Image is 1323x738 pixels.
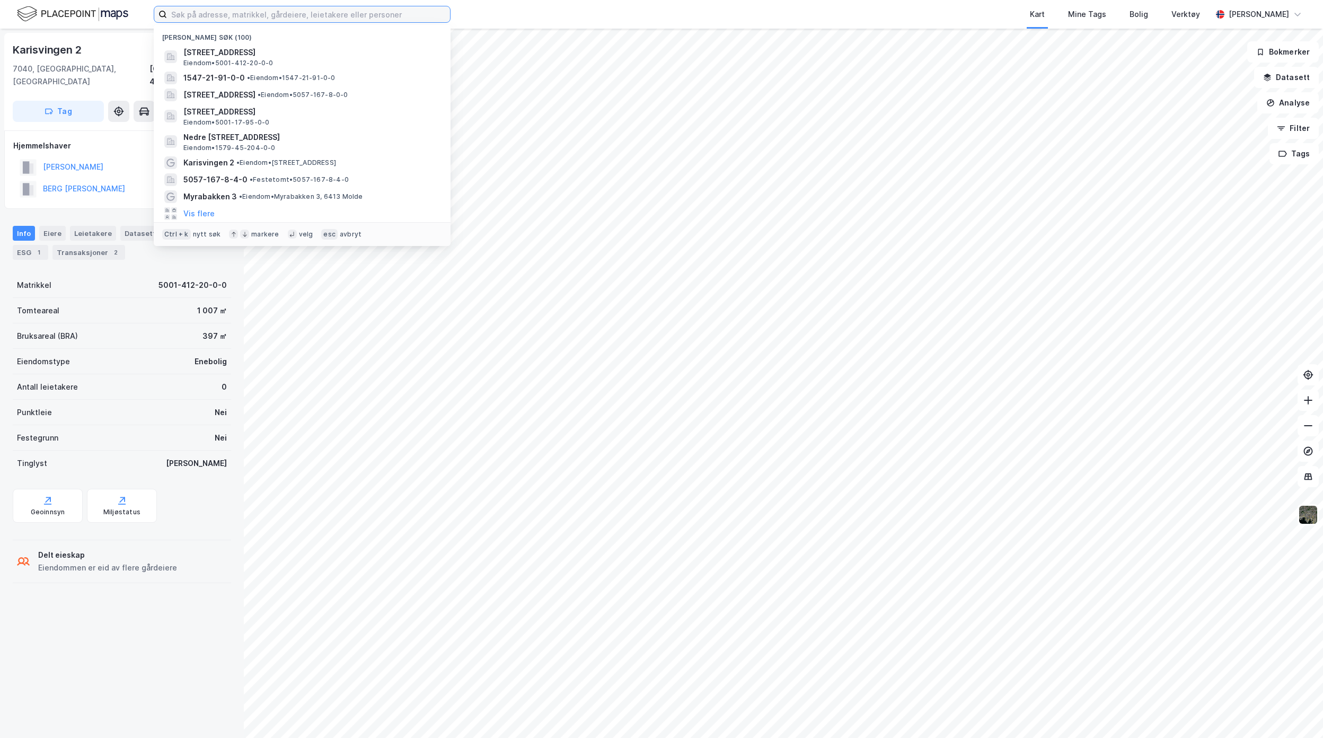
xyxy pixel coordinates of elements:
[52,245,125,260] div: Transaksjoner
[1171,8,1200,21] div: Verktøy
[31,508,65,516] div: Geoinnsyn
[1229,8,1289,21] div: [PERSON_NAME]
[120,226,173,241] div: Datasett
[250,175,349,184] span: Festetomt • 5057-167-8-4-0
[202,330,227,342] div: 397 ㎡
[158,279,227,292] div: 5001-412-20-0-0
[1068,8,1106,21] div: Mine Tags
[33,247,44,258] div: 1
[1268,118,1319,139] button: Filter
[197,304,227,317] div: 1 007 ㎡
[17,5,128,23] img: logo.f888ab2527a4732fd821a326f86c7f29.svg
[13,139,231,152] div: Hjemmelshaver
[110,247,121,258] div: 2
[17,381,78,393] div: Antall leietakere
[183,173,248,186] span: 5057-167-8-4-0
[195,355,227,368] div: Enebolig
[70,226,116,241] div: Leietakere
[17,279,51,292] div: Matrikkel
[162,229,191,240] div: Ctrl + k
[183,131,438,144] span: Nedre [STREET_ADDRESS]
[1247,41,1319,63] button: Bokmerker
[183,59,274,67] span: Eiendom • 5001-412-20-0-0
[149,63,231,88] div: [GEOGRAPHIC_DATA], 412/20
[1254,67,1319,88] button: Datasett
[1270,687,1323,738] div: Kontrollprogram for chat
[183,156,234,169] span: Karisvingen 2
[17,406,52,419] div: Punktleie
[1270,687,1323,738] iframe: Chat Widget
[13,101,104,122] button: Tag
[13,245,48,260] div: ESG
[1257,92,1319,113] button: Analyse
[17,457,47,470] div: Tinglyst
[222,381,227,393] div: 0
[154,25,451,44] div: [PERSON_NAME] søk (100)
[13,226,35,241] div: Info
[17,432,58,444] div: Festegrunn
[236,159,240,166] span: •
[13,63,149,88] div: 7040, [GEOGRAPHIC_DATA], [GEOGRAPHIC_DATA]
[103,508,140,516] div: Miljøstatus
[299,230,313,239] div: velg
[38,549,177,561] div: Delt eieskap
[167,6,450,22] input: Søk på adresse, matrikkel, gårdeiere, leietakere eller personer
[17,330,78,342] div: Bruksareal (BRA)
[321,229,338,240] div: esc
[239,192,242,200] span: •
[247,74,250,82] span: •
[39,226,66,241] div: Eiere
[258,91,261,99] span: •
[251,230,279,239] div: markere
[183,89,255,101] span: [STREET_ADDRESS]
[1269,143,1319,164] button: Tags
[1298,505,1318,525] img: 9k=
[258,91,348,99] span: Eiendom • 5057-167-8-0-0
[193,230,221,239] div: nytt søk
[13,41,83,58] div: Karisvingen 2
[247,74,336,82] span: Eiendom • 1547-21-91-0-0
[215,432,227,444] div: Nei
[1130,8,1148,21] div: Bolig
[166,457,227,470] div: [PERSON_NAME]
[183,190,237,203] span: Myrabakken 3
[17,355,70,368] div: Eiendomstype
[183,144,276,152] span: Eiendom • 1579-45-204-0-0
[183,46,438,59] span: [STREET_ADDRESS]
[340,230,361,239] div: avbryt
[236,159,336,167] span: Eiendom • [STREET_ADDRESS]
[215,406,227,419] div: Nei
[183,207,215,220] button: Vis flere
[17,304,59,317] div: Tomteareal
[239,192,363,201] span: Eiendom • Myrabakken 3, 6413 Molde
[183,118,269,127] span: Eiendom • 5001-17-95-0-0
[250,175,253,183] span: •
[183,72,245,84] span: 1547-21-91-0-0
[183,106,438,118] span: [STREET_ADDRESS]
[1030,8,1045,21] div: Kart
[38,561,177,574] div: Eiendommen er eid av flere gårdeiere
